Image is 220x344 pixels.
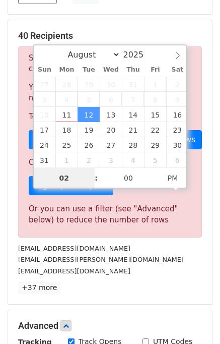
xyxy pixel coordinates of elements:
[122,122,144,137] span: August 21, 2025
[55,107,78,122] span: August 11, 2025
[144,152,166,167] span: September 5, 2025
[29,130,202,149] a: Choose a Google Sheet with fewer rows
[95,168,98,188] span: :
[120,50,157,60] input: Year
[100,67,122,73] span: Wed
[166,152,188,167] span: September 6, 2025
[29,82,191,103] p: Your current plan supports a daily maximum of .
[166,137,188,152] span: August 30, 2025
[144,92,166,107] span: August 8, 2025
[159,168,187,188] span: Click to toggle
[55,137,78,152] span: August 25, 2025
[18,245,130,252] small: [EMAIL_ADDRESS][DOMAIN_NAME]
[78,122,100,137] span: August 19, 2025
[18,267,130,275] small: [EMAIL_ADDRESS][DOMAIN_NAME]
[29,111,191,122] p: To send these emails, you can either:
[100,137,122,152] span: August 27, 2025
[18,30,202,41] h5: 40 Recipients
[34,92,56,107] span: August 3, 2025
[122,92,144,107] span: August 7, 2025
[166,77,188,92] span: August 2, 2025
[34,137,56,152] span: August 24, 2025
[55,152,78,167] span: September 1, 2025
[122,152,144,167] span: September 4, 2025
[166,92,188,107] span: August 9, 2025
[100,122,122,137] span: August 20, 2025
[55,77,78,92] span: July 28, 2025
[78,77,100,92] span: July 29, 2025
[144,77,166,92] span: August 1, 2025
[100,77,122,92] span: July 30, 2025
[34,107,56,122] span: August 10, 2025
[122,67,144,73] span: Thu
[144,122,166,137] span: August 22, 2025
[78,67,100,73] span: Tue
[78,152,100,167] span: September 2, 2025
[100,107,122,122] span: August 13, 2025
[166,107,188,122] span: August 16, 2025
[78,92,100,107] span: August 5, 2025
[100,92,122,107] span: August 6, 2025
[55,67,78,73] span: Mon
[29,53,191,74] p: Sorry, you don't have enough daily email credits to send these emails.
[166,67,188,73] span: Sat
[144,137,166,152] span: August 29, 2025
[98,168,159,188] input: Minute
[18,281,60,294] a: +37 more
[78,107,100,122] span: August 12, 2025
[166,122,188,137] span: August 23, 2025
[144,107,166,122] span: August 15, 2025
[122,77,144,92] span: July 31, 2025
[144,67,166,73] span: Fri
[18,256,184,263] small: [EMAIL_ADDRESS][PERSON_NAME][DOMAIN_NAME]
[29,176,113,195] a: Sign up for a plan
[55,92,78,107] span: August 4, 2025
[170,296,220,344] iframe: Chat Widget
[100,152,122,167] span: September 3, 2025
[34,152,56,167] span: August 31, 2025
[34,168,95,188] input: Hour
[34,122,56,137] span: August 17, 2025
[55,122,78,137] span: August 18, 2025
[122,137,144,152] span: August 28, 2025
[29,157,191,168] p: Or
[29,203,191,226] div: Or you can use a filter (see "Advanced" below) to reduce the number of rows
[122,107,144,122] span: August 14, 2025
[78,137,100,152] span: August 26, 2025
[34,77,56,92] span: July 27, 2025
[34,67,56,73] span: Sun
[18,320,202,331] h5: Advanced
